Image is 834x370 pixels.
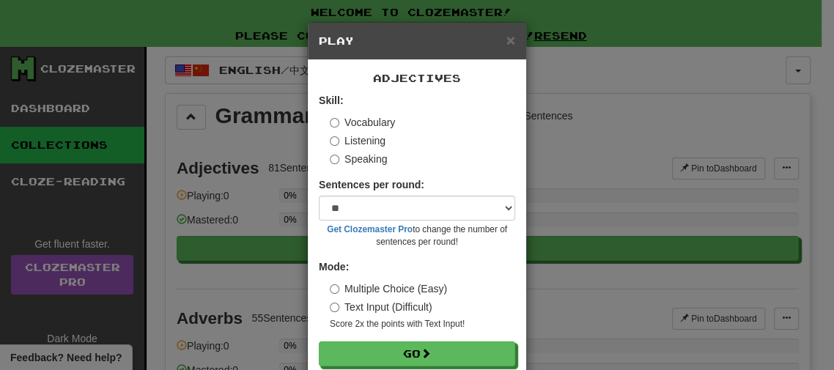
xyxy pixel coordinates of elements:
strong: Mode: [319,261,349,273]
small: to change the number of sentences per round! [319,223,515,248]
label: Speaking [330,152,387,166]
button: Go [319,341,515,366]
span: Adjectives [373,72,461,84]
input: Listening [330,136,339,146]
strong: Skill: [319,95,343,106]
input: Vocabulary [330,118,339,127]
button: Close [506,32,515,48]
label: Sentences per round: [319,177,424,192]
h5: Play [319,34,515,48]
label: Listening [330,133,385,148]
label: Text Input (Difficult) [330,300,432,314]
input: Text Input (Difficult) [330,303,339,312]
input: Multiple Choice (Easy) [330,284,339,294]
span: × [506,32,515,48]
input: Speaking [330,155,339,164]
small: Score 2x the points with Text Input ! [330,318,515,330]
label: Multiple Choice (Easy) [330,281,447,296]
label: Vocabulary [330,115,395,130]
a: Get Clozemaster Pro [327,224,413,234]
